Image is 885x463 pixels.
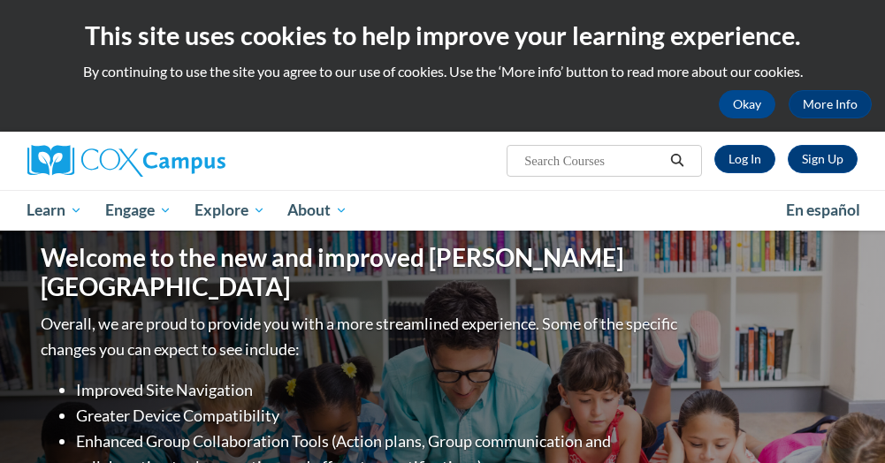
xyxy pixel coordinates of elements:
span: En español [786,201,860,219]
a: Engage [94,190,183,231]
a: More Info [789,90,872,118]
button: Okay [719,90,775,118]
p: Overall, we are proud to provide you with a more streamlined experience. Some of the specific cha... [41,311,682,362]
h1: Welcome to the new and improved [PERSON_NAME][GEOGRAPHIC_DATA] [41,243,682,302]
a: Cox Campus [27,145,286,177]
p: By continuing to use the site you agree to our use of cookies. Use the ‘More info’ button to read... [13,62,872,81]
button: Search [664,150,690,171]
h2: This site uses cookies to help improve your learning experience. [13,18,872,53]
iframe: Button to launch messaging window [814,392,871,449]
span: Engage [105,200,172,221]
a: Explore [183,190,277,231]
li: Improved Site Navigation [76,377,682,403]
a: En español [774,192,872,229]
input: Search Courses [523,150,664,171]
a: Log In [714,145,775,173]
div: Main menu [14,190,872,231]
span: Learn [27,200,82,221]
span: About [287,200,347,221]
a: Register [788,145,858,173]
img: Cox Campus [27,145,225,177]
li: Greater Device Compatibility [76,403,682,429]
a: Learn [16,190,95,231]
a: About [276,190,359,231]
span: Explore [195,200,265,221]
